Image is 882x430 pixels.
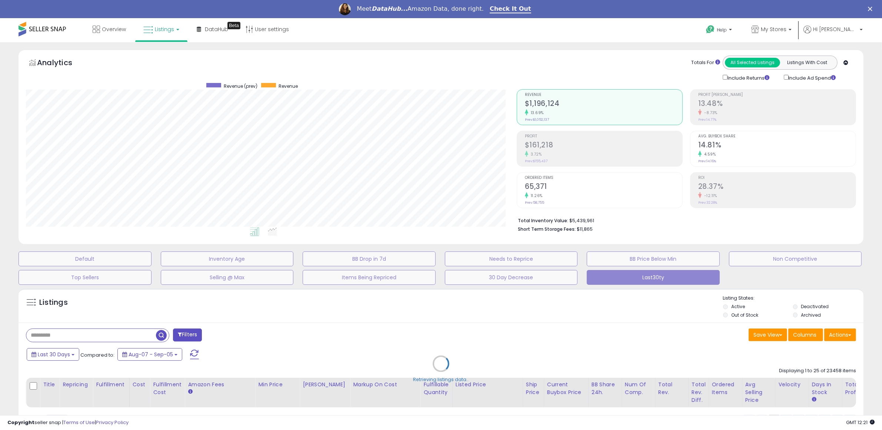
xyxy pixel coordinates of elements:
[698,182,856,192] h2: 28.37%
[702,110,718,116] small: -8.73%
[372,5,407,12] i: DataHub...
[525,134,682,139] span: Profit
[803,26,863,42] a: Hi [PERSON_NAME]
[87,18,132,40] a: Overview
[717,73,778,81] div: Include Returns
[525,176,682,180] span: Ordered Items
[780,58,835,67] button: Listings With Cost
[7,419,34,426] strong: Copyright
[155,26,174,33] span: Listings
[706,25,715,34] i: Get Help
[698,200,717,205] small: Prev: 32.28%
[525,117,549,122] small: Prev: $1,052,137
[19,251,152,266] button: Default
[518,226,576,232] b: Short Term Storage Fees:
[813,26,858,33] span: Hi [PERSON_NAME]
[698,176,856,180] span: ROI
[490,5,531,13] a: Check It Out
[525,182,682,192] h2: 65,371
[227,22,240,29] div: Tooltip anchor
[413,376,469,383] div: Retrieving listings data..
[525,141,682,151] h2: $161,218
[279,83,298,89] span: Revenue
[702,193,717,199] small: -12.11%
[761,26,786,33] span: My Stores
[357,5,484,13] div: Meet Amazon Data, done right.
[725,58,780,67] button: All Selected Listings
[161,270,294,285] button: Selling @ Max
[698,93,856,97] span: Profit [PERSON_NAME]
[528,110,544,116] small: 13.69%
[729,251,862,266] button: Non Competitive
[303,251,436,266] button: BB Drop in 7d
[7,419,129,426] div: seller snap | |
[138,18,185,40] a: Listings
[339,3,351,15] img: Profile image for Georgie
[746,18,797,42] a: My Stores
[577,226,593,233] span: $11,865
[587,270,720,285] button: Last30ty
[717,27,727,33] span: Help
[698,141,856,151] h2: 14.81%
[445,251,578,266] button: Needs to Reprice
[587,251,720,266] button: BB Price Below Min
[691,59,720,66] div: Totals For
[525,200,544,205] small: Prev: 58,755
[19,270,152,285] button: Top Sellers
[525,159,547,163] small: Prev: $155,437
[528,193,543,199] small: 11.26%
[518,216,851,224] li: $5,439,961
[698,159,716,163] small: Prev: 14.16%
[205,26,228,33] span: DataHub
[528,151,542,157] small: 3.72%
[303,270,436,285] button: Items Being Repriced
[698,134,856,139] span: Avg. Buybox Share
[698,99,856,109] h2: 13.48%
[525,99,682,109] h2: $1,196,124
[868,7,875,11] div: Close
[224,83,257,89] span: Revenue (prev)
[191,18,234,40] a: DataHub
[240,18,294,40] a: User settings
[700,19,739,42] a: Help
[518,217,568,224] b: Total Inventory Value:
[37,57,87,70] h5: Analytics
[161,251,294,266] button: Inventory Age
[445,270,578,285] button: 30 Day Decrease
[525,93,682,97] span: Revenue
[778,73,848,81] div: Include Ad Spend
[698,117,716,122] small: Prev: 14.77%
[102,26,126,33] span: Overview
[702,151,716,157] small: 4.59%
